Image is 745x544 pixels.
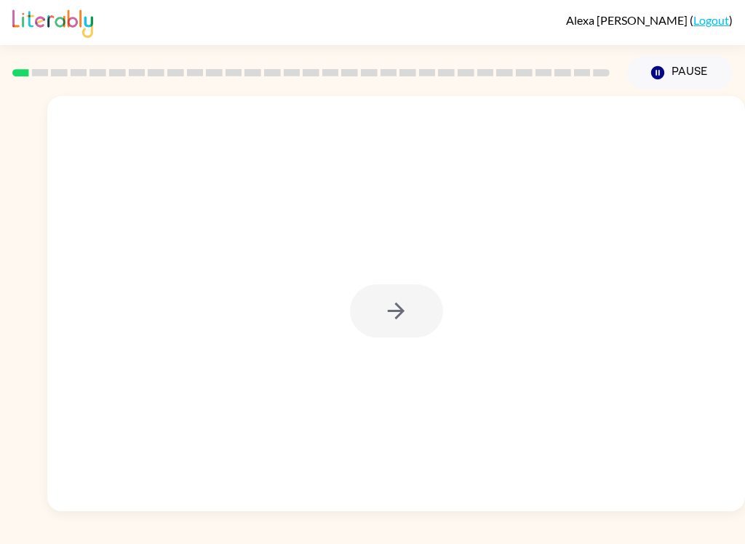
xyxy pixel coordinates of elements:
video: Your browser must support playing .mp4 files to use Literably. Please try using another browser. [582,348,728,494]
div: ( ) [566,13,733,27]
span: Alexa [PERSON_NAME] [566,13,690,27]
img: Literably [12,6,93,38]
button: Pause [627,56,733,89]
a: Logout [693,13,729,27]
